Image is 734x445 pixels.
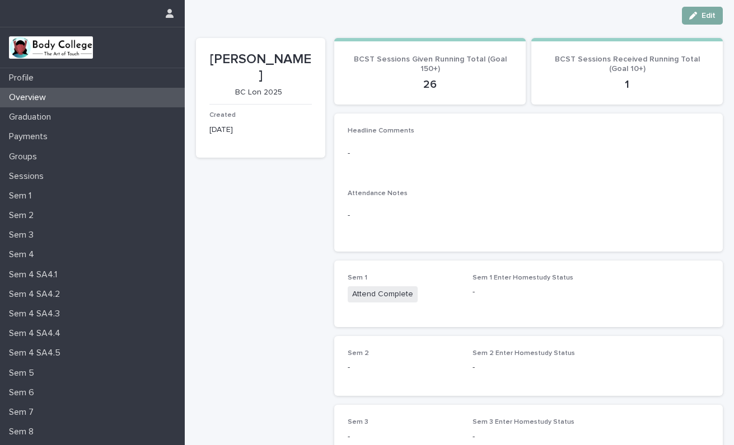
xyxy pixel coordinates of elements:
span: Created [209,112,236,119]
span: BCST Sessions Received Running Total (Goal 10+) [555,55,700,73]
p: Graduation [4,112,60,122]
p: 1 [545,78,709,91]
p: - [348,148,709,159]
span: Sem 1 Enter Homestudy Status [473,274,573,281]
p: 26 [348,78,512,91]
span: BCST Sessions Given Running Total (Goal 150+) [354,55,507,73]
p: Sem 2 [4,210,43,221]
span: Sem 2 [348,350,369,357]
p: - [473,286,584,298]
span: Sem 1 [348,274,367,281]
img: xvtzy2PTuGgGH0xbwGb2 [9,36,93,59]
span: Headline Comments [348,127,414,134]
p: [PERSON_NAME] [209,51,312,84]
p: Sem 3 [4,230,43,240]
p: - [473,431,584,443]
p: Profile [4,73,43,83]
p: Sessions [4,171,53,182]
p: Sem 1 [4,191,40,201]
p: - [348,431,459,443]
span: Attend Complete [348,286,418,302]
p: - [473,362,584,373]
p: Sem 4 SA4.3 [4,309,69,319]
p: Sem 6 [4,387,43,398]
span: Sem 3 [348,419,368,425]
p: - [348,210,709,221]
p: Payments [4,131,57,142]
p: Sem 4 SA4.4 [4,328,69,339]
p: Sem 4 SA4.1 [4,269,66,280]
p: Sem 5 [4,368,43,378]
p: Sem 4 [4,249,43,260]
span: Attendance Notes [348,190,408,197]
span: Sem 2 Enter Homestudy Status [473,350,575,357]
button: Edit [682,7,723,25]
p: Sem 4 SA4.2 [4,289,69,300]
p: Groups [4,152,46,162]
p: Sem 7 [4,407,43,418]
span: Sem 3 Enter Homestudy Status [473,419,574,425]
span: Edit [702,12,716,20]
p: - [348,362,459,373]
p: BC Lon 2025 [209,88,307,97]
p: Overview [4,92,55,103]
p: Sem 8 [4,427,43,437]
p: Sem 4 SA4.5 [4,348,69,358]
p: [DATE] [209,124,312,136]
